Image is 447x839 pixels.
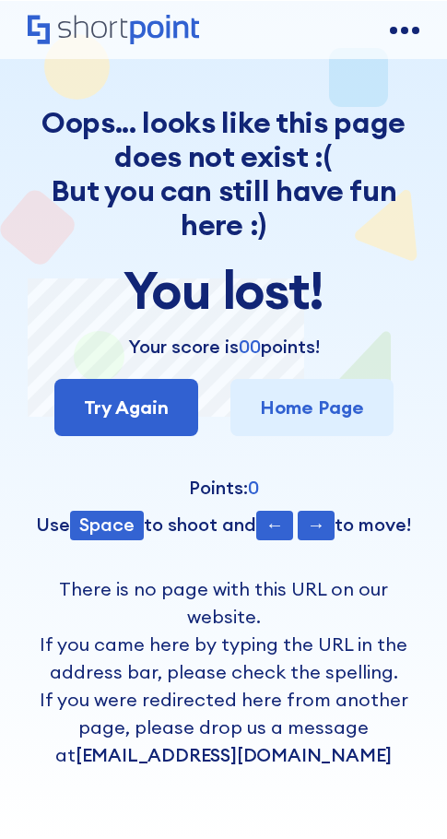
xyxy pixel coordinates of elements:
[70,511,144,540] span: Space
[28,105,418,242] h4: Oops... looks like this page does not exist :( But you can still have fun here :)
[390,16,419,45] a: open menu
[239,335,261,358] span: 00
[128,333,320,360] p: Your score is points!
[248,476,259,499] span: 0
[28,15,199,46] a: Home
[54,379,198,436] a: Try Again
[298,511,335,540] span: →
[76,743,392,766] a: [EMAIL_ADDRESS][DOMAIN_NAME]
[28,575,418,769] p: There is no page with this URL on our website. If you came here by typing the URL in the address ...
[230,379,394,436] a: Home Page
[256,511,293,540] span: ←
[28,474,418,502] p: Points:
[124,262,323,319] h3: You lost!
[28,511,418,538] p: Use to shoot and to move!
